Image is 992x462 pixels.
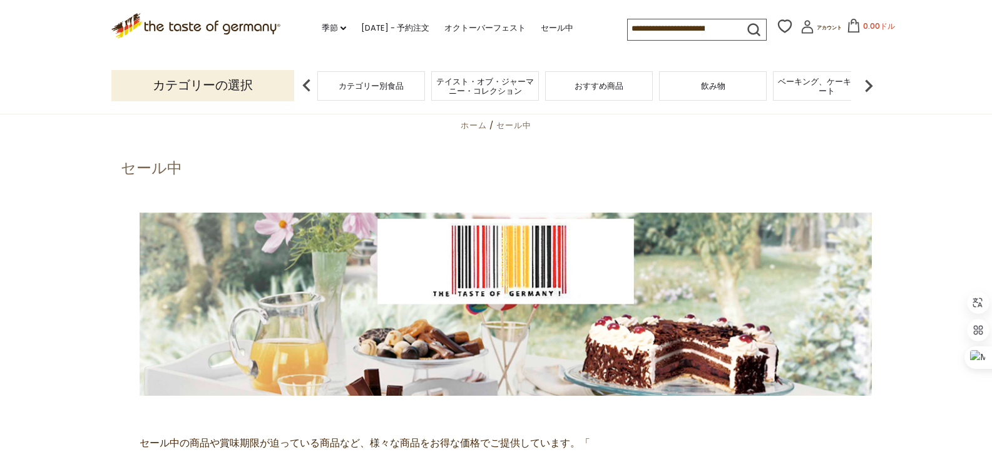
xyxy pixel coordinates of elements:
[863,21,895,31] font: 0.00ドル
[800,20,842,38] a: アカウント
[461,119,487,131] a: ホーム
[153,76,253,94] font: カテゴリーの選択
[541,22,573,34] font: セール中
[361,21,429,35] a: [DATE] - 予約注文
[436,76,534,97] font: テイスト・オブ・ジャーマニー・コレクション
[322,22,338,34] font: 季節
[778,76,876,97] font: ベーキング、ケーキ、デザート
[844,19,897,38] button: 0.00ドル
[701,81,725,91] a: 飲み物
[140,213,872,396] img: ドイツの味バーコード3.jpg
[496,119,531,131] a: セール中
[817,24,842,31] font: アカウント
[322,21,346,35] a: 季節
[339,81,404,91] a: カテゴリー別食品
[701,80,725,92] font: 飲み物
[575,80,623,92] font: おすすめ商品
[339,80,404,92] font: カテゴリー別食品
[361,22,429,34] font: [DATE] - 予約注文
[435,77,535,96] a: テイスト・オブ・ジャーマニー・コレクション
[444,21,526,35] a: オクトーバーフェスト
[444,22,526,34] font: オクトーバーフェスト
[856,73,881,98] img: 次の矢印
[121,158,182,178] font: セール中
[294,73,319,98] img: 前の矢印
[575,81,623,91] a: おすすめ商品
[777,77,877,96] a: ベーキング、ケーキ、デザート
[140,436,590,450] font: セール中の商品や賞味期限が迫っている商品など、様々な商品をお得な価格でご提供しています。「
[541,21,573,35] a: セール中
